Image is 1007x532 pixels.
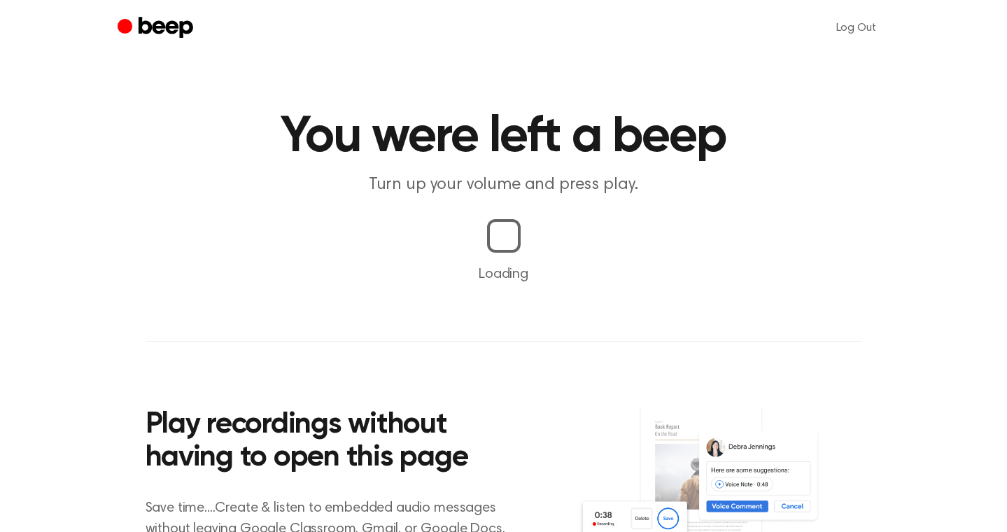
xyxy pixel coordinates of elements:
[118,15,197,42] a: Beep
[235,174,773,197] p: Turn up your volume and press play.
[822,11,890,45] a: Log Out
[146,112,862,162] h1: You were left a beep
[17,264,990,285] p: Loading
[146,409,523,475] h2: Play recordings without having to open this page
